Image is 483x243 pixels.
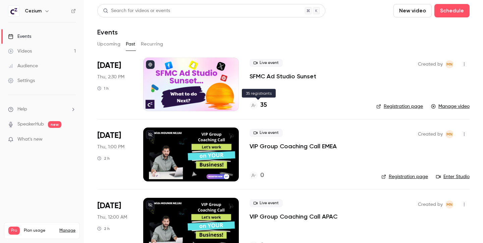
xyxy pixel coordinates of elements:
span: [DATE] [97,130,121,141]
button: Upcoming [97,39,120,50]
span: MN [446,130,452,138]
div: Events [8,33,31,40]
span: [DATE] [97,60,121,71]
div: Audience [8,63,38,69]
span: MN [446,60,452,68]
a: VIP Group Coaching Call APAC [250,213,337,221]
span: Mounir Nejjai [445,200,453,209]
div: Search for videos or events [103,7,170,14]
span: Thu, 12:00 AM [97,214,127,221]
button: Schedule [434,4,470,17]
span: Help [17,106,27,113]
span: Created by [418,130,443,138]
iframe: Noticeable Trigger [68,137,76,143]
span: Created by [418,60,443,68]
span: Plan usage [24,228,55,233]
button: Recurring [141,39,163,50]
span: Mounir Nejjai [445,60,453,68]
a: Registration page [381,173,428,180]
button: New video [393,4,432,17]
li: help-dropdown-opener [8,106,76,113]
img: Cezium [8,6,19,16]
span: Thu, 1:00 PM [97,144,124,150]
span: Created by [418,200,443,209]
a: SpeakerHub [17,121,44,128]
a: 0 [250,171,264,180]
div: Mar 6 Thu, 12:00 PM (Africa/Casablanca) [97,128,132,181]
div: Videos [8,48,32,55]
div: 2 h [97,226,110,231]
span: new [48,121,61,128]
a: Manage video [431,103,470,110]
div: 2 h [97,156,110,161]
a: Registration page [376,103,423,110]
h4: 35 [260,101,267,110]
button: Past [126,39,136,50]
span: Mounir Nejjai [445,130,453,138]
h1: Events [97,28,118,36]
span: Live event [250,199,283,207]
div: 1 h [97,86,109,91]
span: Live event [250,129,283,137]
h4: 0 [260,171,264,180]
span: What's new [17,136,43,143]
a: SFMC Ad Studio Sunset [250,72,316,80]
a: Manage [59,228,75,233]
a: VIP Group Coaching Call EMEA [250,142,337,150]
span: Thu, 2:30 PM [97,74,124,80]
a: 35 [250,101,267,110]
div: Settings [8,77,35,84]
span: MN [446,200,452,209]
span: Pro [8,227,20,235]
a: Enter Studio [436,173,470,180]
div: Sep 25 Thu, 2:30 PM (Europe/Paris) [97,58,132,111]
h6: Cezium [25,8,42,14]
span: [DATE] [97,200,121,211]
span: Live event [250,59,283,67]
